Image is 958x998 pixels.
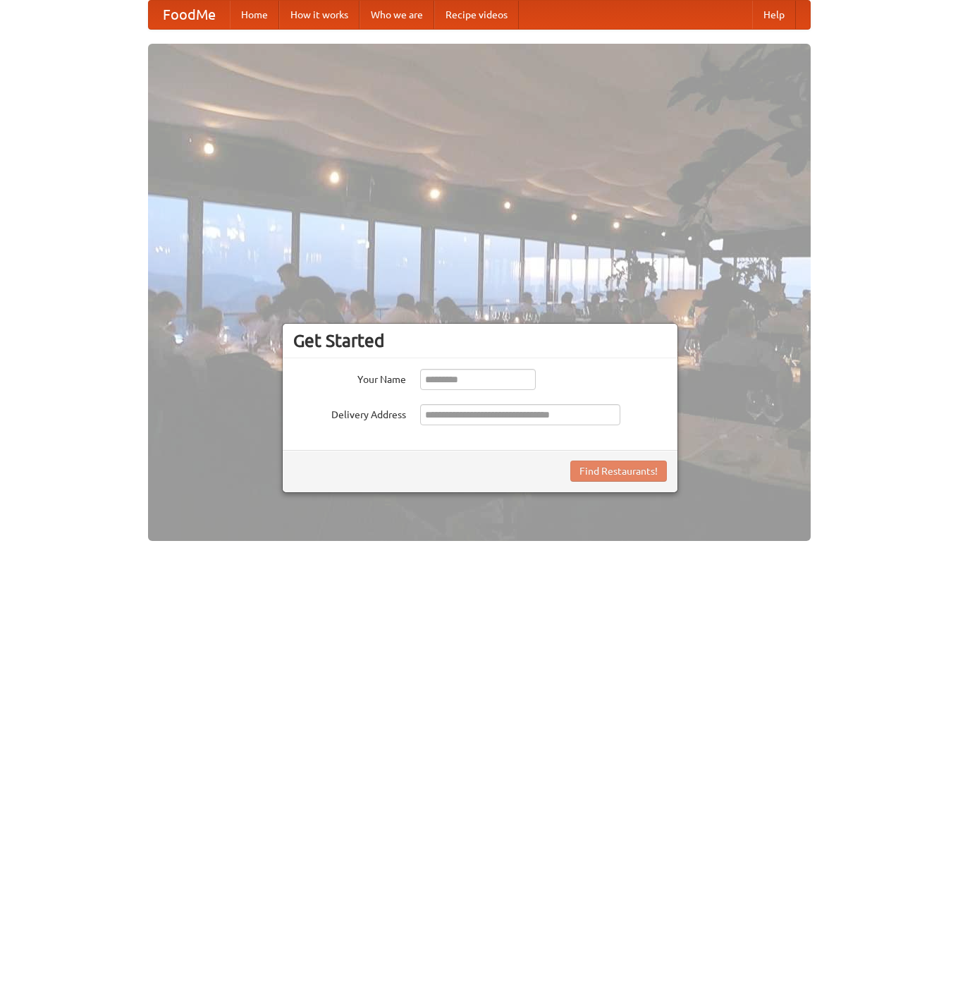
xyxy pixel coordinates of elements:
[230,1,279,29] a: Home
[293,369,406,387] label: Your Name
[293,330,667,351] h3: Get Started
[434,1,519,29] a: Recipe videos
[149,1,230,29] a: FoodMe
[752,1,796,29] a: Help
[293,404,406,422] label: Delivery Address
[279,1,360,29] a: How it works
[360,1,434,29] a: Who we are
[570,461,667,482] button: Find Restaurants!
